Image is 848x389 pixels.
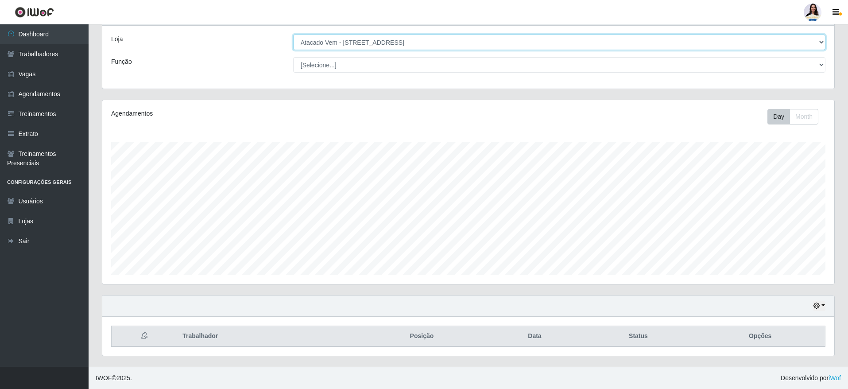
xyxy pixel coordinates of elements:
th: Opções [695,326,825,347]
label: Função [111,57,132,66]
button: Day [767,109,790,124]
th: Data [488,326,581,347]
div: First group [767,109,818,124]
th: Posição [355,326,488,347]
img: CoreUI Logo [15,7,54,18]
th: Status [581,326,695,347]
a: iWof [829,374,841,381]
label: Loja [111,35,123,44]
span: Desenvolvido por [781,373,841,383]
div: Toolbar with button groups [767,109,825,124]
span: IWOF [96,374,112,381]
div: Agendamentos [111,109,401,118]
button: Month [790,109,818,124]
span: © 2025 . [96,373,132,383]
th: Trabalhador [177,326,355,347]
